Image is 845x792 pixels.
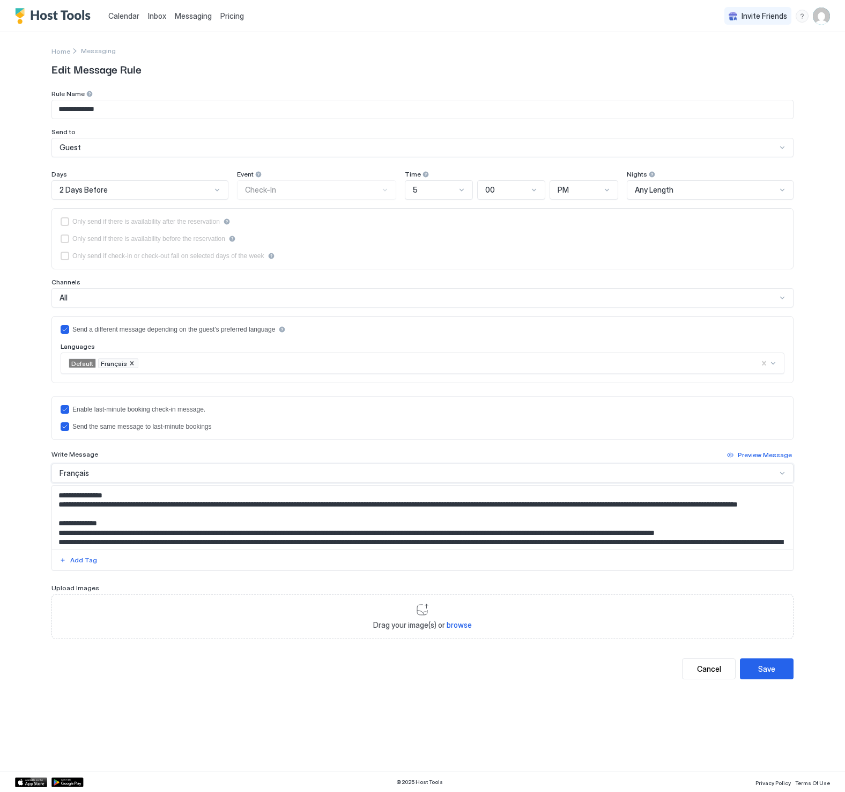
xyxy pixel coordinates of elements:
[108,10,139,21] a: Calendar
[72,423,211,430] div: Send the same message to last-minute bookings
[725,449,794,461] button: Preview Message
[51,278,80,286] span: Channels
[682,658,736,679] button: Cancel
[697,663,721,674] div: Cancel
[61,252,784,260] div: isLimited
[81,47,116,55] div: Breadcrumb
[128,359,136,368] div: Remove Français
[51,90,85,98] span: Rule Name
[51,128,76,136] span: Send to
[61,217,784,226] div: afterReservation
[51,450,98,458] span: Write Message
[795,776,830,788] a: Terms Of Use
[51,47,70,55] span: Home
[15,778,47,787] a: App Store
[755,780,791,786] span: Privacy Policy
[108,11,139,20] span: Calendar
[220,11,244,21] span: Pricing
[485,185,495,195] span: 00
[740,658,794,679] button: Save
[72,252,264,260] div: Only send if check-in or check-out fall on selected days of the week
[60,468,89,478] span: Français
[51,45,70,56] a: Home
[447,620,472,629] span: browse
[813,8,830,25] div: User profile
[61,342,95,350] span: Languages
[61,325,784,334] div: languagesEnabled
[148,10,166,21] a: Inbox
[58,554,99,567] button: Add Tag
[70,555,97,565] div: Add Tag
[405,170,421,178] span: Time
[81,47,116,55] span: Messaging
[51,61,794,77] span: Edit Message Rule
[60,293,68,303] span: All
[72,326,275,333] div: Send a different message depending on the guest's preferred language
[72,235,225,243] div: Only send if there is availability before the reservation
[175,10,212,21] a: Messaging
[635,185,673,195] span: Any Length
[72,218,220,225] div: Only send if there is availability after the reservation
[51,170,67,178] span: Days
[52,486,793,549] textarea: Input Field
[237,170,254,178] span: Event
[60,185,108,195] span: 2 Days Before
[51,584,99,592] span: Upload Images
[758,663,775,674] div: Save
[60,143,81,152] span: Guest
[413,185,418,195] span: 5
[61,422,784,431] div: lastMinuteMessageIsTheSame
[51,778,84,787] a: Google Play Store
[738,450,792,460] div: Preview Message
[175,11,212,20] span: Messaging
[51,45,70,56] div: Breadcrumb
[61,234,784,243] div: beforeReservation
[101,360,127,368] span: Français
[755,776,791,788] a: Privacy Policy
[558,185,569,195] span: PM
[796,10,809,23] div: menu
[52,100,793,119] input: Input Field
[742,11,787,21] span: Invite Friends
[373,620,472,630] span: Drag your image(s) or
[71,360,93,368] span: Default
[396,779,443,786] span: © 2025 Host Tools
[627,170,647,178] span: Nights
[61,405,784,414] div: lastMinuteMessageEnabled
[72,406,205,413] div: Enable last-minute booking check-in message.
[15,8,95,24] a: Host Tools Logo
[11,756,36,781] iframe: Intercom live chat
[148,11,166,20] span: Inbox
[795,780,830,786] span: Terms Of Use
